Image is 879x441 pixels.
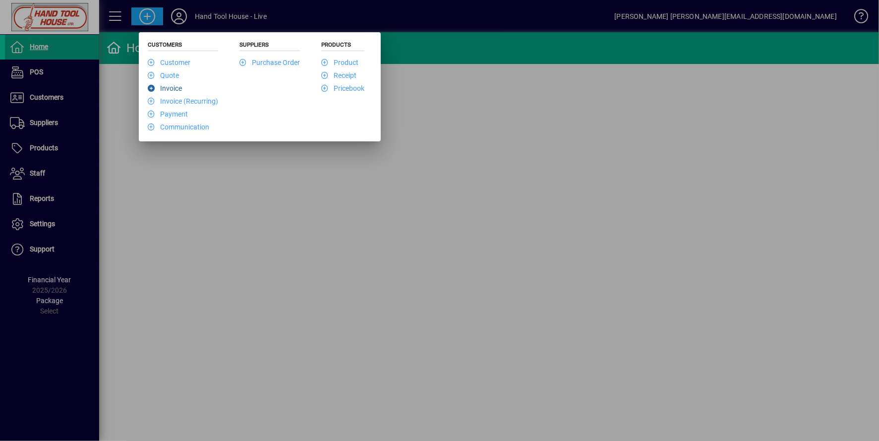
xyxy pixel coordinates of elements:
a: Invoice (Recurring) [148,97,218,105]
h5: Products [321,41,364,51]
a: Customer [148,59,190,66]
a: Pricebook [321,84,364,92]
a: Product [321,59,358,66]
a: Receipt [321,71,356,79]
a: Payment [148,110,188,118]
a: Invoice [148,84,182,92]
h5: Customers [148,41,218,51]
a: Purchase Order [239,59,300,66]
a: Quote [148,71,179,79]
h5: Suppliers [239,41,300,51]
a: Communication [148,123,209,131]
